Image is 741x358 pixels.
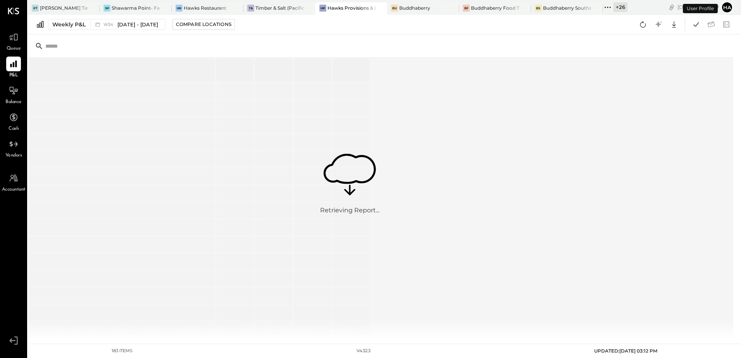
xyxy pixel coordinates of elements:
a: Vendors [0,137,27,159]
button: Compare Locations [172,19,235,30]
div: SP [103,5,110,12]
span: Vendors [5,152,22,159]
div: [DATE] [677,3,719,11]
span: Balance [5,99,22,106]
div: Hawks Restaurant [184,5,226,11]
div: Retrieving Report... [320,206,379,215]
div: Buddhaberry Food Truck [471,5,519,11]
div: Buddhaberry [399,5,430,11]
div: copy link [668,3,676,11]
span: [DATE] - [DATE] [117,21,158,28]
div: Weekly P&L [52,21,86,28]
div: HR [176,5,183,12]
div: 183 items [112,348,133,354]
span: Cash [9,126,19,133]
div: BS [535,5,542,12]
div: v 4.32.3 [357,348,370,354]
div: BF [463,5,470,12]
div: HP [319,5,326,12]
span: Accountant [2,186,26,193]
div: T& [247,5,254,12]
div: [PERSON_NAME] Tavern [40,5,88,11]
div: User Profile [683,4,718,13]
a: Accountant [0,171,27,193]
a: P&L [0,57,27,79]
div: Bu [391,5,398,12]
a: Balance [0,83,27,106]
div: + 26 [613,2,627,12]
button: Weekly P&L W34[DATE] - [DATE] [48,19,165,30]
div: Compare Locations [176,21,231,28]
span: Queue [7,45,21,52]
div: Shawarma Point- Fareground [112,5,160,11]
div: Hawks Provisions & Public House [327,5,376,11]
button: Ha [721,1,733,14]
div: PT [32,5,39,12]
span: W34 [103,22,115,27]
div: Timber & Salt (Pacific Dining CA1 LLC) [255,5,303,11]
a: Cash [0,110,27,133]
a: Queue [0,30,27,52]
div: Buddhaberry Southampton [543,5,591,11]
span: UPDATED: [DATE] 03:12 PM [594,348,657,354]
span: P&L [9,72,18,79]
